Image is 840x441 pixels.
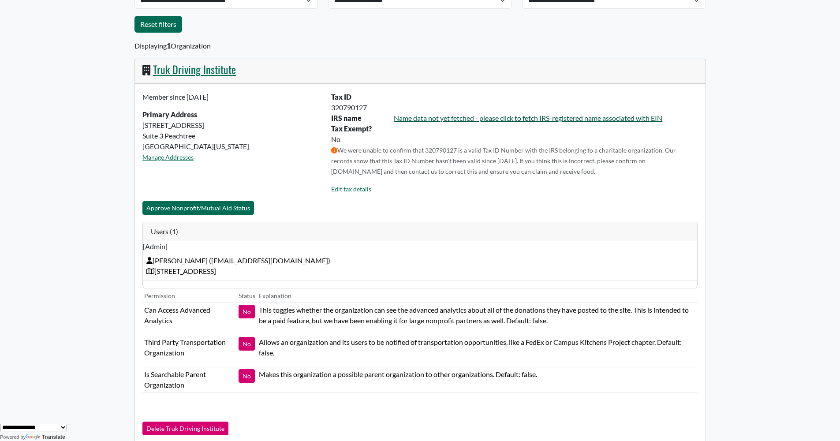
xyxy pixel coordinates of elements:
[142,201,254,215] button: Approve Nonprofit/Mutual Aid Status
[142,422,228,435] button: Delete Truk Driving Institute
[239,337,255,351] button: No
[142,110,197,119] strong: Primary Address
[137,92,326,201] div: [STREET_ADDRESS] Suite 3 Peachtree [GEOGRAPHIC_DATA][US_STATE]
[331,114,362,122] strong: IRS name
[143,222,697,241] div: Users (1)
[167,41,171,50] b: 1
[144,292,175,299] small: Permission
[142,303,237,335] td: Can Access Advanced Analytics
[142,153,194,161] a: Manage Addresses
[326,102,703,113] div: 320790127
[326,134,703,183] div: No
[153,61,236,77] a: Truk Driving Institute
[26,434,65,440] a: Translate
[331,93,351,101] b: Tax ID
[26,434,42,441] img: Google Translate
[259,292,291,299] small: Explanation
[134,16,182,33] a: Reset filters
[259,337,696,358] p: Allows an organization and its users to be notified of transportation opportunities, like a FedEx...
[394,114,662,122] a: Name data not yet fetched - please click to fetch IRS-registered name associated with EIN
[143,252,697,280] td: [PERSON_NAME] ( [EMAIL_ADDRESS][DOMAIN_NAME] ) [STREET_ADDRESS]
[259,369,696,380] p: Makes this organization a possible parent organization to other organizations. Default: false.
[143,241,697,252] span: [Admin]
[239,292,255,299] small: Status
[239,369,255,383] button: No
[259,305,696,326] p: This toggles whether the organization can see the advanced analytics about all of the donations t...
[142,335,237,367] td: Third Party Transportation Organization
[331,146,676,175] small: We were unable to confirm that 320790127 is a valid Tax ID Number with the IRS belonging to a cha...
[142,92,321,102] p: Member since [DATE]
[239,305,255,318] button: No
[142,367,237,392] td: Is Searchable Parent Organization
[331,124,372,133] b: Tax Exempt?
[331,185,371,193] a: Edit tax details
